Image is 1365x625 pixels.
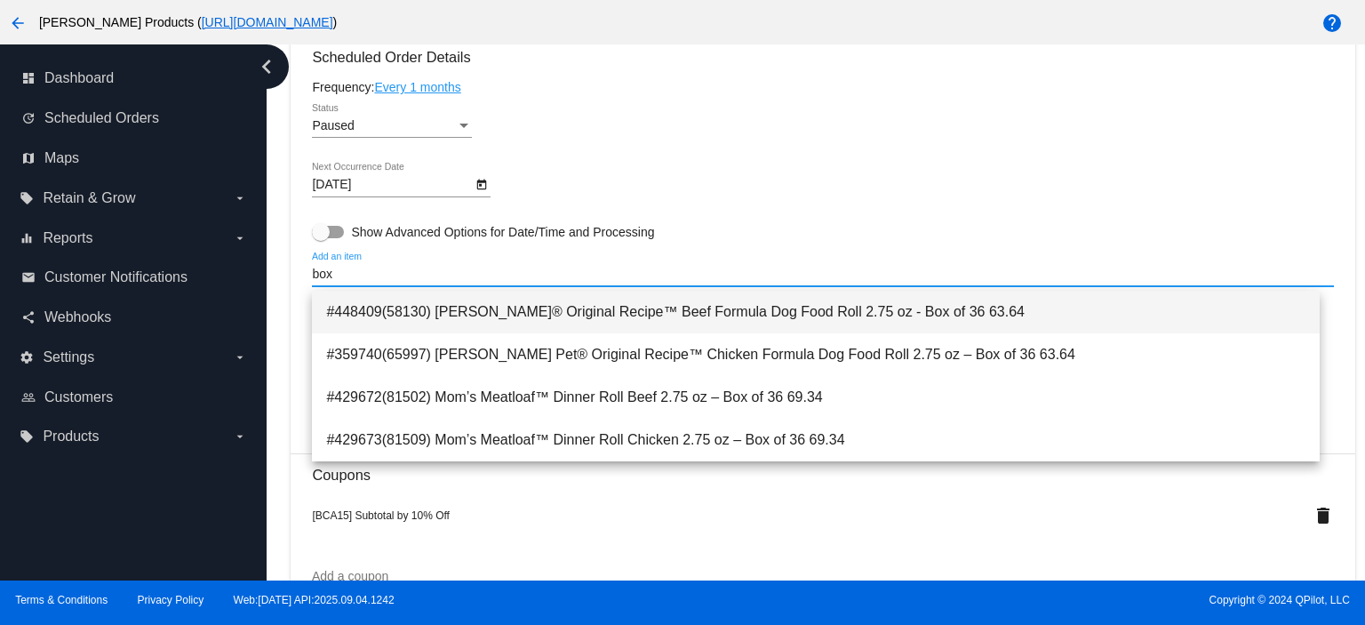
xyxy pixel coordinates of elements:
[326,291,1305,333] span: #448409(58130) [PERSON_NAME]® Original Recipe™ Beef Formula Dog Food Roll 2.75 oz - Box of 36 63.64
[374,80,460,94] a: Every 1 months
[326,419,1305,461] span: #429673(81509) Mom’s Meatloaf™ Dinner Roll Chicken 2.75 oz – Box of 36 69.34
[234,594,395,606] a: Web:[DATE] API:2025.09.04.1242
[312,570,1333,584] input: Add a coupon
[21,263,247,292] a: email Customer Notifications
[312,453,1333,484] h3: Coupons
[21,383,247,412] a: people_outline Customers
[20,231,34,245] i: equalizer
[43,349,94,365] span: Settings
[21,111,36,125] i: update
[7,12,28,34] mat-icon: arrow_back
[233,429,247,444] i: arrow_drop_down
[44,269,188,285] span: Customer Notifications
[202,15,333,29] a: [URL][DOMAIN_NAME]
[21,71,36,85] i: dashboard
[698,594,1350,606] span: Copyright © 2024 QPilot, LLC
[21,390,36,405] i: people_outline
[20,191,34,205] i: local_offer
[43,230,92,246] span: Reports
[326,333,1305,376] span: #359740(65997) [PERSON_NAME] Pet® Original Recipe™ Chicken Formula Dog Food Roll 2.75 oz – Box of...
[15,594,108,606] a: Terms & Conditions
[21,151,36,165] i: map
[233,191,247,205] i: arrow_drop_down
[20,429,34,444] i: local_offer
[44,150,79,166] span: Maps
[233,231,247,245] i: arrow_drop_down
[44,309,111,325] span: Webhooks
[44,389,113,405] span: Customers
[1313,505,1334,526] mat-icon: delete
[43,429,99,445] span: Products
[21,104,247,132] a: update Scheduled Orders
[44,70,114,86] span: Dashboard
[312,178,472,192] input: Next Occurrence Date
[44,110,159,126] span: Scheduled Orders
[351,223,654,241] span: Show Advanced Options for Date/Time and Processing
[21,310,36,325] i: share
[1321,12,1343,34] mat-icon: help
[20,350,34,365] i: settings
[472,174,491,193] button: Open calendar
[21,144,247,172] a: map Maps
[312,119,472,133] mat-select: Status
[252,52,281,81] i: chevron_left
[326,376,1305,419] span: #429672(81502) Mom’s Meatloaf™ Dinner Roll Beef 2.75 oz – Box of 36 69.34
[312,509,450,522] span: [BCA15] Subtotal by 10% Off
[43,190,135,206] span: Retain & Grow
[233,350,247,365] i: arrow_drop_down
[39,15,337,29] span: [PERSON_NAME] Products ( )
[21,303,247,332] a: share Webhooks
[21,64,247,92] a: dashboard Dashboard
[312,268,1333,282] input: Add an item
[312,80,1333,94] div: Frequency:
[21,270,36,284] i: email
[138,594,204,606] a: Privacy Policy
[312,118,354,132] span: Paused
[312,49,1333,66] h3: Scheduled Order Details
